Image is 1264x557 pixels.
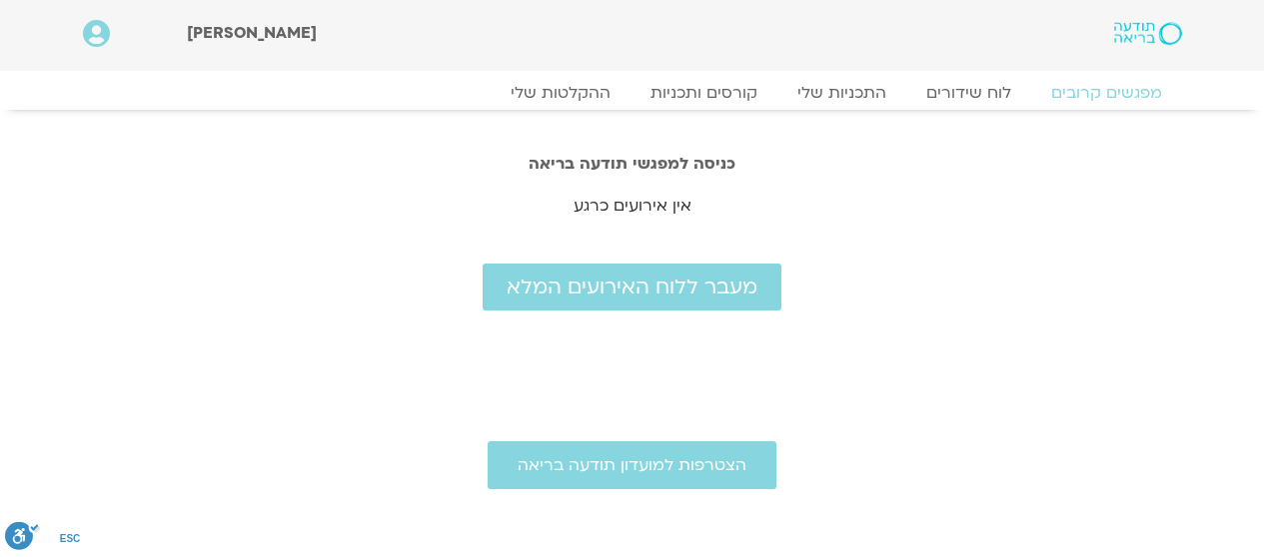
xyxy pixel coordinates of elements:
[63,193,1202,220] p: אין אירועים כרגע
[777,83,906,103] a: התכניות שלי
[906,83,1031,103] a: לוח שידורים
[187,22,317,44] span: [PERSON_NAME]
[483,264,781,310] a: מעבר ללוח האירועים המלא
[1031,83,1182,103] a: מפגשים קרובים
[507,276,757,298] span: מעבר ללוח האירועים המלא
[63,155,1202,173] h2: כניסה למפגשי תודעה בריאה
[491,83,631,103] a: ההקלטות שלי
[631,83,777,103] a: קורסים ותכניות
[488,441,776,489] a: הצטרפות למועדון תודעה בריאה
[518,456,746,474] span: הצטרפות למועדון תודעה בריאה
[83,83,1182,103] nav: Menu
